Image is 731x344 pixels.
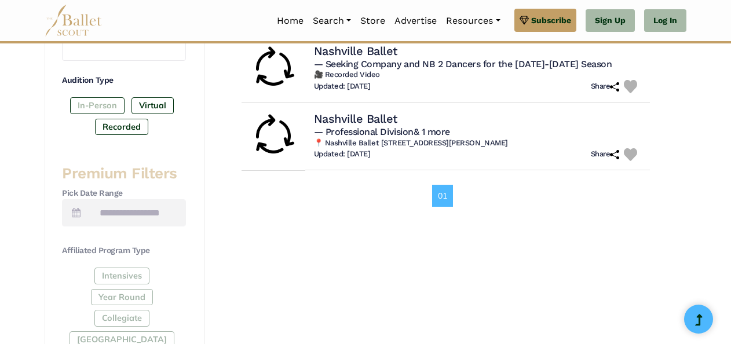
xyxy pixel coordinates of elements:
[432,185,453,207] a: 01
[62,188,186,199] h4: Pick Date Range
[586,9,635,32] a: Sign Up
[432,185,459,207] nav: Page navigation example
[441,9,505,33] a: Resources
[131,97,174,114] label: Virtual
[356,9,390,33] a: Store
[314,111,397,126] h4: Nashville Ballet
[70,97,125,114] label: In-Person
[314,58,612,69] span: — Seeking Company and NB 2 Dancers for the [DATE]-[DATE] Season
[514,9,576,32] a: Subscribe
[272,9,308,33] a: Home
[314,82,371,92] h6: Updated: [DATE]
[390,9,441,33] a: Advertise
[62,164,186,184] h3: Premium Filters
[314,138,642,148] h6: 📍 Nashville Ballet [STREET_ADDRESS][PERSON_NAME]
[314,43,397,58] h4: Nashville Ballet
[520,14,529,27] img: gem.svg
[250,113,297,159] img: Rolling Audition
[591,149,620,159] h6: Share
[531,14,571,27] span: Subscribe
[314,149,371,159] h6: Updated: [DATE]
[314,70,642,80] h6: 🎥 Recorded Video
[308,9,356,33] a: Search
[644,9,686,32] a: Log In
[95,119,148,135] label: Recorded
[414,126,450,137] a: & 1 more
[62,245,186,257] h4: Affiliated Program Type
[314,126,450,137] span: — Professional Division
[250,45,297,92] img: Rolling Audition
[591,82,620,92] h6: Share
[62,75,186,86] h4: Audition Type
